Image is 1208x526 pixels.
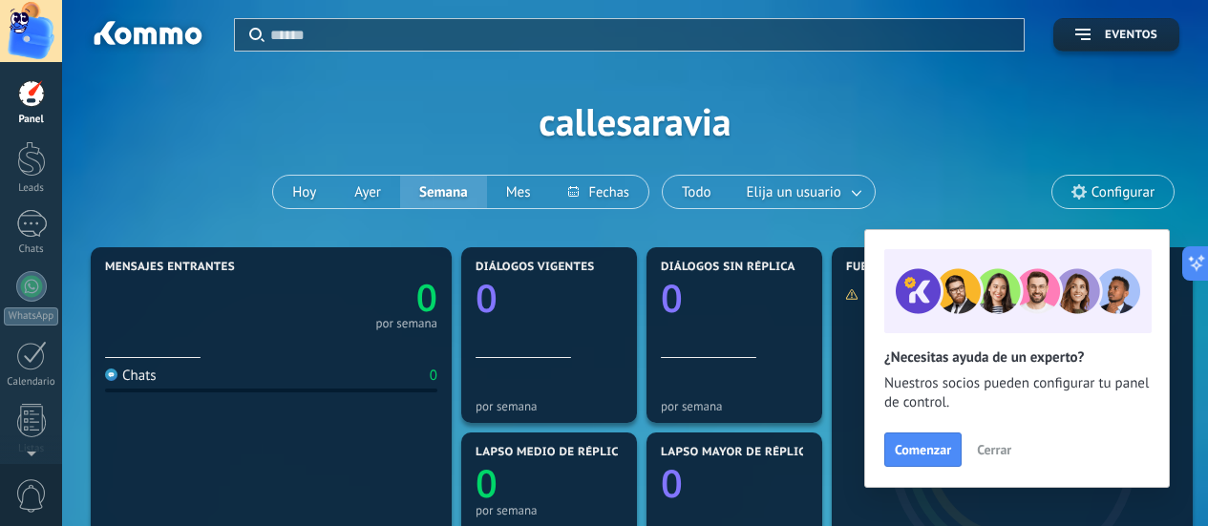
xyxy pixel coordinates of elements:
[4,114,59,126] div: Panel
[271,272,437,323] a: 0
[1053,18,1179,52] button: Eventos
[476,503,623,517] div: por semana
[4,243,59,256] div: Chats
[4,182,59,195] div: Leads
[661,261,795,274] span: Diálogos sin réplica
[375,319,437,328] div: por semana
[731,176,875,208] button: Elija un usuario
[4,376,59,389] div: Calendario
[884,348,1150,367] h2: ¿Necesitas ayuda de un experto?
[743,179,845,205] span: Elija un usuario
[661,399,808,413] div: por semana
[661,456,683,509] text: 0
[476,261,595,274] span: Diálogos vigentes
[895,443,951,456] span: Comenzar
[335,176,400,208] button: Ayer
[1105,29,1157,42] span: Eventos
[663,176,731,208] button: Todo
[968,435,1020,464] button: Cerrar
[845,286,1077,303] div: No hay suficientes datos para mostrar
[273,176,335,208] button: Hoy
[661,446,813,459] span: Lapso mayor de réplica
[549,176,647,208] button: Fechas
[105,261,235,274] span: Mensajes entrantes
[884,432,962,467] button: Comenzar
[846,261,957,274] span: Fuentes de leads
[977,443,1011,456] span: Cerrar
[661,271,683,324] text: 0
[487,176,550,208] button: Mes
[4,307,58,326] div: WhatsApp
[400,176,487,208] button: Semana
[105,368,117,381] img: Chats
[476,446,626,459] span: Lapso medio de réplica
[476,271,498,324] text: 0
[416,272,437,323] text: 0
[1091,184,1155,200] span: Configurar
[105,367,157,385] div: Chats
[476,399,623,413] div: por semana
[884,374,1150,412] span: Nuestros socios pueden configurar tu panel de control.
[430,367,437,385] div: 0
[476,456,498,509] text: 0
